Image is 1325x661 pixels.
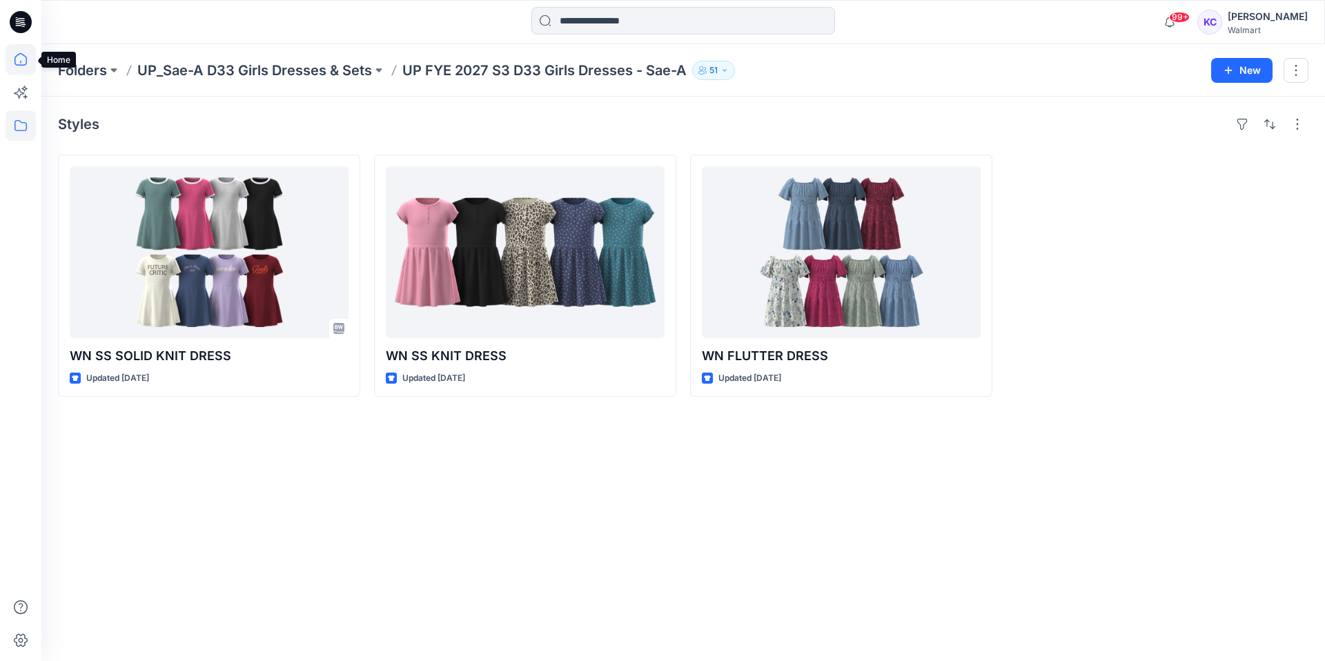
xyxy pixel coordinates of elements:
[702,346,981,366] p: WN FLUTTER DRESS
[709,63,718,78] p: 51
[1228,25,1308,35] div: Walmart
[692,61,735,80] button: 51
[70,166,349,338] a: WN SS SOLID KNIT DRESS
[1169,12,1190,23] span: 99+
[58,116,99,132] h4: Styles
[402,371,465,386] p: Updated [DATE]
[402,61,687,80] p: UP FYE 2027 S3 D33 Girls Dresses - Sae-A
[1197,10,1222,34] div: KC
[718,371,781,386] p: Updated [DATE]
[58,61,107,80] a: Folders
[70,346,349,366] p: WN SS SOLID KNIT DRESS
[702,166,981,338] a: WN FLUTTER DRESS
[386,166,665,338] a: WN SS KNIT DRESS
[86,371,149,386] p: Updated [DATE]
[137,61,372,80] a: UP_Sae-A D33 Girls Dresses & Sets
[1211,58,1273,83] button: New
[386,346,665,366] p: WN SS KNIT DRESS
[1228,8,1308,25] div: [PERSON_NAME]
